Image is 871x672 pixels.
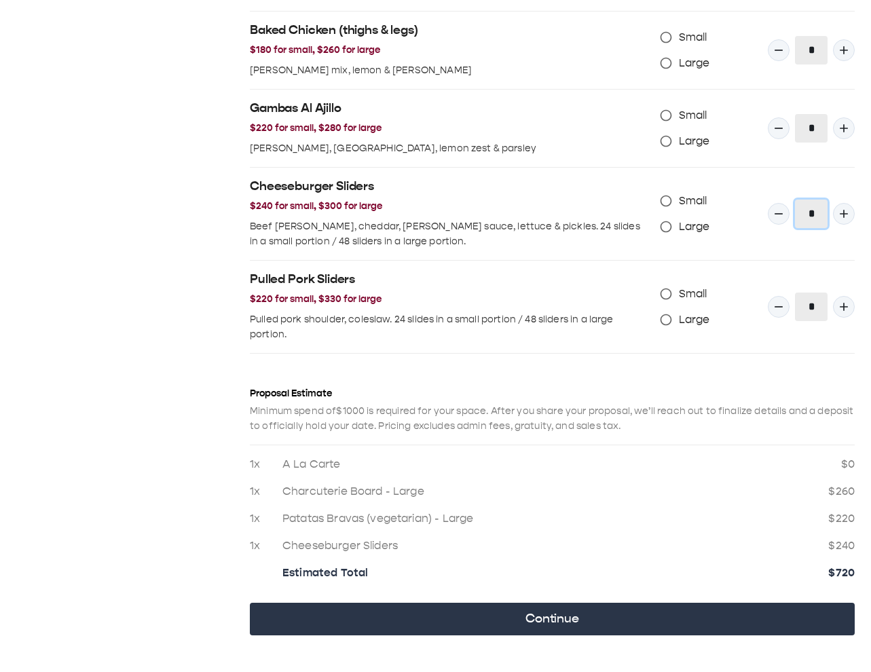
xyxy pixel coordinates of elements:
[828,565,855,581] p: $ 720
[250,386,855,401] h3: Proposal Estimate
[250,483,266,500] p: 1x
[250,456,266,472] p: 1x
[250,292,650,307] h3: $220 for small, $330 for large
[828,538,855,554] p: $ 240
[250,312,650,342] p: Pulled pork shoulder, coleslaw. 24 slides in a small portion / 48 sliders in a large portion.
[679,29,707,45] span: Small
[841,456,855,472] p: $ 0
[679,55,710,71] span: Large
[250,603,855,635] button: Continue
[679,193,707,209] span: Small
[250,199,650,214] h3: $240 for small, $300 for large
[282,565,812,581] p: Estimated Total
[768,102,855,154] div: Quantity Input
[250,121,650,136] h3: $220 for small, $280 for large
[282,456,825,472] p: A La Carte
[679,219,710,235] span: Large
[282,483,812,500] p: Charcuterie Board - Large
[250,538,266,554] p: 1x
[250,63,650,78] p: [PERSON_NAME] mix, lemon & [PERSON_NAME]
[768,281,855,333] div: Quantity Input
[679,107,707,124] span: Small
[250,100,650,117] h2: Gambas Al Ajillo
[768,188,855,240] div: Quantity Input
[250,510,266,527] p: 1x
[768,24,855,76] div: Quantity Input
[679,312,710,328] span: Large
[282,538,812,554] p: Cheeseburger Sliders
[250,272,650,288] h2: Pulled Pork Sliders
[250,22,650,39] h2: Baked Chicken (thighs & legs)
[250,141,650,156] p: [PERSON_NAME], [GEOGRAPHIC_DATA], lemon zest & parsley
[250,219,650,249] p: Beef [PERSON_NAME], cheddar, [PERSON_NAME] sauce, lettuce & pickles. 24 slides in a small portion...
[679,133,710,149] span: Large
[828,483,855,500] p: $ 260
[679,286,707,302] span: Small
[282,510,812,527] p: Patatas Bravas (vegetarian) - Large
[250,43,650,58] h3: $180 for small, $260 for large
[250,404,855,434] p: Minimum spend of $1000 is required for your space. After you share your proposal, we’ll reach out...
[250,179,650,195] h2: Cheeseburger Sliders
[828,510,855,527] p: $ 220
